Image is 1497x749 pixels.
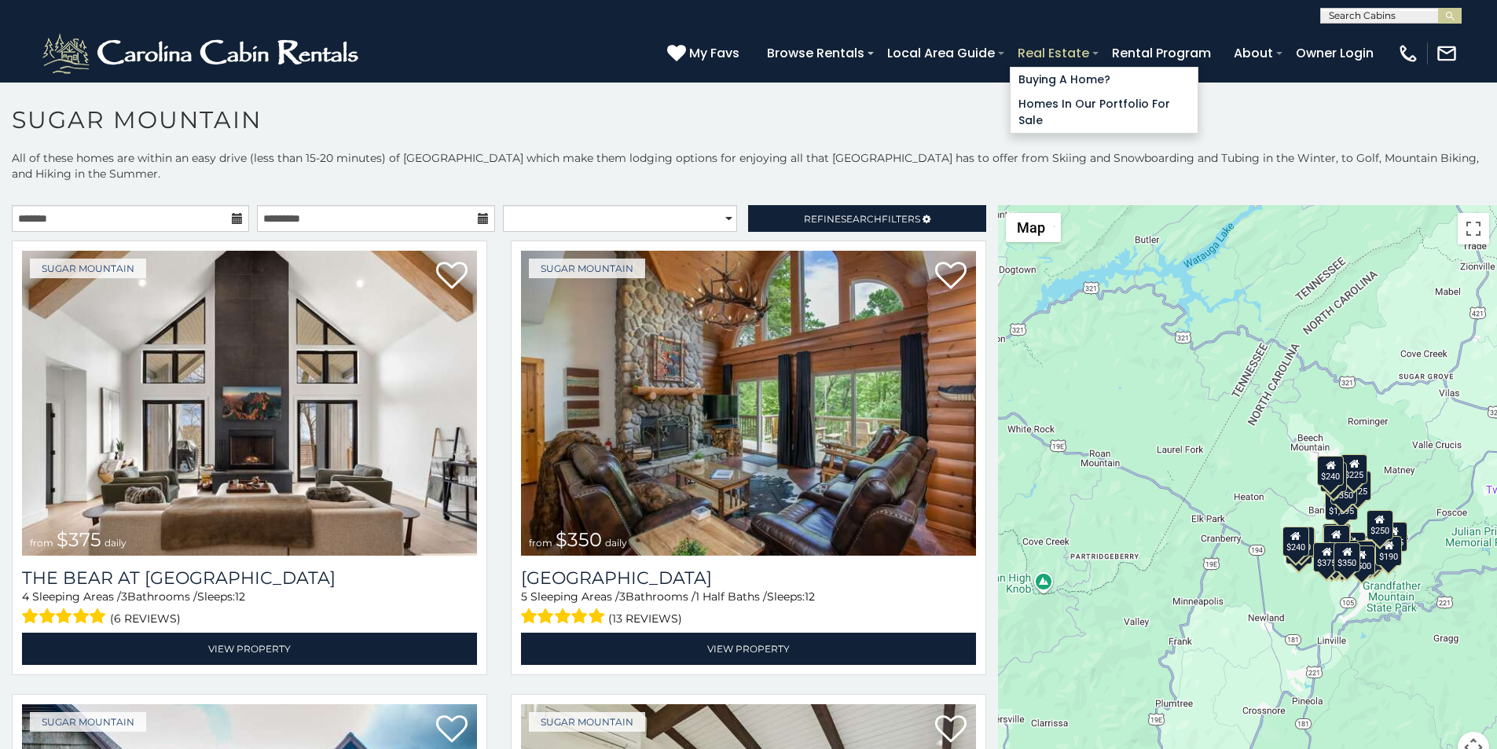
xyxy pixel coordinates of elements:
span: Map [1017,219,1045,236]
div: $125 [1345,471,1371,501]
span: 4 [22,589,29,604]
a: Sugar Mountain [529,712,645,732]
a: Sugar Mountain [529,259,645,278]
span: Refine Filters [804,213,920,225]
span: $350 [556,528,602,551]
a: Grouse Moor Lodge from $350 daily [521,251,976,556]
a: Buying A Home? [1011,68,1198,92]
div: $225 [1341,454,1368,484]
div: $240 [1318,456,1345,486]
div: $155 [1381,522,1407,552]
span: daily [605,537,627,549]
span: 12 [235,589,245,604]
span: 12 [805,589,815,604]
a: Homes in Our Portfolio For Sale [1011,92,1198,133]
a: Real Estate [1010,39,1097,67]
div: $350 [1334,542,1361,572]
a: Rental Program [1104,39,1219,67]
div: $240 [1282,527,1309,556]
div: $195 [1356,541,1383,571]
span: from [30,537,53,549]
a: The Bear At Sugar Mountain from $375 daily [22,251,477,556]
img: mail-regular-white.png [1436,42,1458,64]
div: $375 [1314,542,1341,572]
button: Toggle fullscreen view [1458,213,1489,244]
div: Sleeping Areas / Bathrooms / Sleeps: [521,589,976,629]
span: $375 [57,528,101,551]
span: 5 [521,589,527,604]
span: (6 reviews) [110,608,181,629]
a: Add to favorites [436,260,468,293]
span: daily [105,537,127,549]
img: White-1-2.png [39,30,365,77]
span: 3 [619,589,626,604]
a: Browse Rentals [759,39,872,67]
a: About [1226,39,1281,67]
div: $190 [1376,536,1403,566]
a: The Bear At [GEOGRAPHIC_DATA] [22,567,477,589]
a: Add to favorites [935,260,967,293]
div: $250 [1367,510,1393,540]
a: View Property [521,633,976,665]
span: (13 reviews) [608,608,682,629]
img: The Bear At Sugar Mountain [22,251,477,556]
div: $190 [1323,523,1349,553]
a: RefineSearchFilters [748,205,985,232]
a: Sugar Mountain [30,712,146,732]
a: My Favs [667,43,743,64]
a: Add to favorites [935,714,967,747]
div: $1,095 [1325,490,1358,520]
button: Change map style [1006,213,1061,242]
div: $200 [1339,532,1366,562]
div: $500 [1348,545,1375,575]
div: $300 [1323,525,1350,555]
a: [GEOGRAPHIC_DATA] [521,567,976,589]
a: Owner Login [1288,39,1381,67]
a: Sugar Mountain [30,259,146,278]
span: My Favs [689,43,739,63]
a: Add to favorites [436,714,468,747]
a: Local Area Guide [879,39,1003,67]
img: Grouse Moor Lodge [521,251,976,556]
a: View Property [22,633,477,665]
div: Sleeping Areas / Bathrooms / Sleeps: [22,589,477,629]
img: phone-regular-white.png [1397,42,1419,64]
h3: Grouse Moor Lodge [521,567,976,589]
span: 1 Half Baths / [695,589,767,604]
span: from [529,537,552,549]
h3: The Bear At Sugar Mountain [22,567,477,589]
span: Search [841,213,882,225]
span: 3 [121,589,127,604]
